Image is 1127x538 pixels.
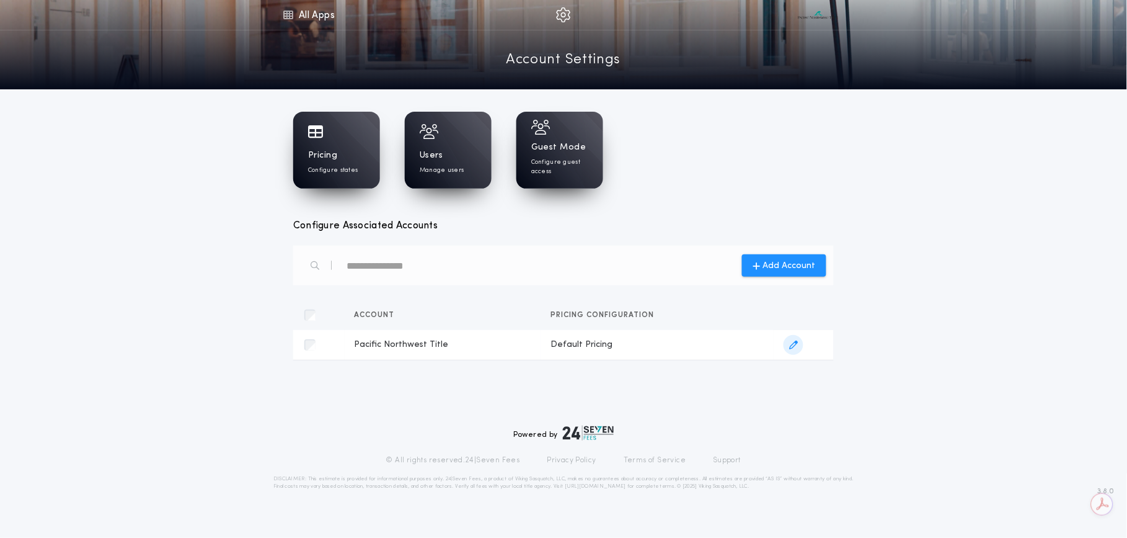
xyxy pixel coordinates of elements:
img: vs-icon [797,9,840,21]
img: img [556,7,571,22]
span: Add Account [763,259,816,272]
span: Pricing configuration [551,312,660,319]
a: Privacy Policy [547,455,597,465]
p: DISCLAIMER: This estimate is provided for informational purposes only. 24|Seven Fees, a product o... [273,475,854,490]
span: Pacific Northwest Title [355,339,531,351]
a: Support [713,455,741,465]
img: logo [563,426,614,441]
a: Terms of Service [624,455,686,465]
h1: Users [420,150,443,162]
span: Account [355,312,400,319]
p: Configure guest access [531,158,588,176]
span: Default Pricing [551,339,764,351]
span: 3.8.0 [1098,486,1115,497]
p: © All rights reserved. 24|Seven Fees [386,455,520,465]
a: [URL][DOMAIN_NAME] [565,484,626,489]
a: UsersManage users [405,112,492,189]
h1: Pricing [308,150,337,162]
button: Add Account [742,254,826,277]
div: Powered by [513,426,614,441]
a: Account Settings [506,50,621,71]
a: Guest ModeConfigure guest access [516,112,603,189]
p: Configure states [308,166,358,175]
a: PricingConfigure states [293,112,380,189]
p: Manage users [420,166,464,175]
h3: Configure Associated Accounts [293,218,834,233]
h1: Guest Mode [531,141,586,154]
